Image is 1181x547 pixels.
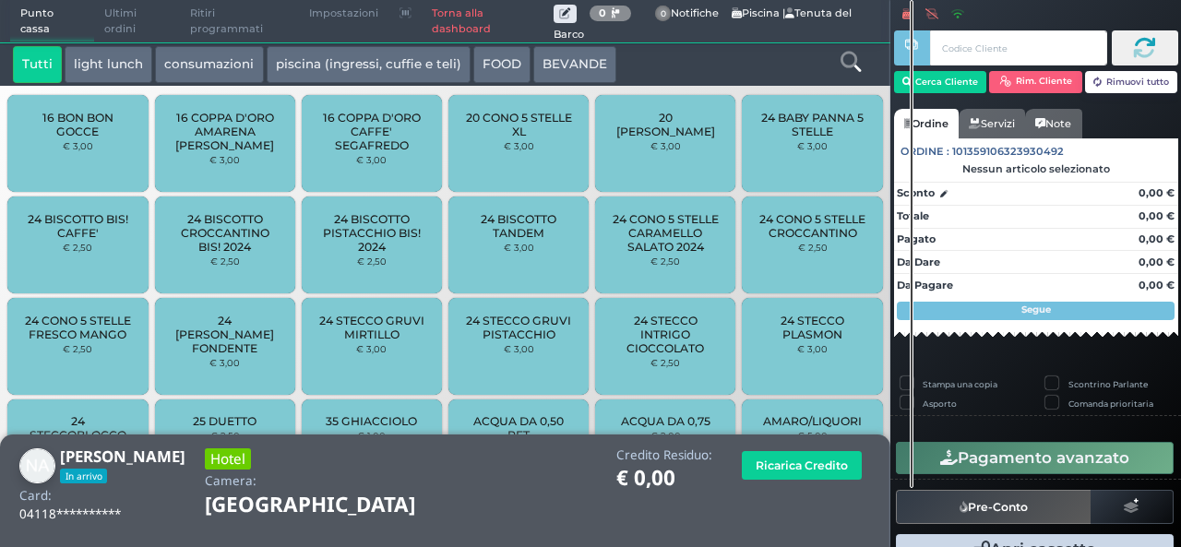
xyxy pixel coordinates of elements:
span: 25 DUETTO [193,414,256,428]
strong: Da Dare [897,256,940,268]
small: € 2,00 [650,430,681,441]
button: Rim. Cliente [989,71,1082,93]
span: 24 BISCOTTO CROCCANTINO BIS! 2024 [170,212,280,254]
small: € 2,50 [650,256,680,267]
label: Asporto [923,398,957,410]
img: Nadja Adams [19,448,55,484]
strong: 0,00 € [1139,209,1175,222]
input: Codice Cliente [930,30,1106,65]
strong: 0,00 € [1139,256,1175,268]
button: Pagamento avanzato [896,442,1174,473]
label: Comanda prioritaria [1068,398,1153,410]
span: 101359106323930492 [952,144,1064,160]
span: In arrivo [60,469,107,483]
small: € 3,00 [209,154,240,165]
span: 24 CONO 5 STELLE CROCCANTINO [758,212,867,240]
span: 24 STECCOBLOCCO [23,414,133,442]
strong: Da Pagare [897,279,953,291]
span: 24 BISCOTTO PISTACCHIO BIS! 2024 [317,212,427,254]
small: € 3,00 [356,343,387,354]
button: light lunch [65,46,152,83]
h1: [GEOGRAPHIC_DATA] [205,493,467,517]
span: 24 BABY PANNA 5 STELLE [758,111,867,138]
small: € 2,50 [357,256,387,267]
span: Impostazioni [299,1,388,27]
small: € 3,00 [797,343,828,354]
small: € 2,50 [650,357,680,368]
h4: Camera: [205,474,256,488]
a: Torna alla dashboard [422,1,554,42]
strong: 0,00 € [1139,186,1175,199]
strong: 0,00 € [1139,279,1175,291]
span: 24 CONO 5 STELLE CARAMELLO SALATO 2024 [611,212,721,254]
small: € 2,50 [210,430,240,441]
small: € 3,00 [504,242,534,253]
span: 24 STECCO GRUVI MIRTILLO [317,314,427,341]
small: € 2,50 [210,256,240,267]
button: Pre-Conto [896,490,1092,523]
strong: Pagato [897,232,936,245]
h1: € 0,00 [616,467,712,490]
button: FOOD [473,46,531,83]
strong: Segue [1021,303,1051,315]
strong: Sconto [897,185,935,201]
button: BEVANDE [533,46,616,83]
span: 24 CONO 5 STELLE FRESCO MANGO [23,314,133,341]
label: Stampa una copia [923,378,997,390]
span: 16 COPPA D'ORO AMARENA [PERSON_NAME] [170,111,280,152]
label: Scontrino Parlante [1068,378,1148,390]
h4: Credito Residuo: [616,448,712,462]
button: Rimuovi tutto [1085,71,1178,93]
h4: Card: [19,489,52,503]
span: 24 STECCO GRUVI PISTACCHIO [464,314,574,341]
b: [PERSON_NAME] [60,446,185,467]
small: € 3,00 [63,140,93,151]
span: ACQUA DA 0,50 PET [464,414,574,442]
a: Ordine [894,109,959,138]
span: 24 STECCO PLASMON [758,314,867,341]
span: AMARO/LIQUORI [763,414,862,428]
span: 16 COPPA D'ORO CAFFE' SEGAFREDO [317,111,427,152]
button: Cerca Cliente [894,71,987,93]
button: Ricarica Credito [742,451,862,480]
small: € 3,00 [504,343,534,354]
span: ACQUA DA 0,75 [621,414,710,428]
span: 20 [PERSON_NAME] [611,111,721,138]
span: 24 STECCO INTRIGO CIOCCOLATO [611,314,721,355]
span: 16 BON BON GOCCE [23,111,133,138]
a: Servizi [959,109,1025,138]
span: 20 CONO 5 STELLE XL [464,111,574,138]
button: Tutti [13,46,62,83]
small: € 1,00 [357,430,386,441]
small: € 2,50 [63,343,92,354]
small: € 3,00 [209,357,240,368]
span: Ritiri programmati [180,1,299,42]
small: € 3,00 [356,154,387,165]
small: € 2,50 [798,242,828,253]
span: 0 [655,6,672,22]
span: 24 BISCOTTO BIS! CAFFE' [23,212,133,240]
strong: Totale [897,209,929,222]
button: consumazioni [155,46,263,83]
h3: Hotel [205,448,251,470]
small: € 5,00 [797,430,828,441]
div: Nessun articolo selezionato [894,162,1178,175]
b: 0 [599,6,606,19]
span: 24 [PERSON_NAME] FONDENTE [170,314,280,355]
small: € 3,00 [504,140,534,151]
a: Note [1025,109,1081,138]
small: € 3,00 [650,140,681,151]
small: € 3,00 [797,140,828,151]
button: piscina (ingressi, cuffie e teli) [267,46,471,83]
span: Punto cassa [10,1,95,42]
span: 24 BISCOTTO TANDEM [464,212,574,240]
strong: 0,00 € [1139,232,1175,245]
small: € 2,50 [63,242,92,253]
span: Ultimi ordini [94,1,180,42]
span: Ordine : [901,144,949,160]
span: 35 GHIACCIOLO [326,414,417,428]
